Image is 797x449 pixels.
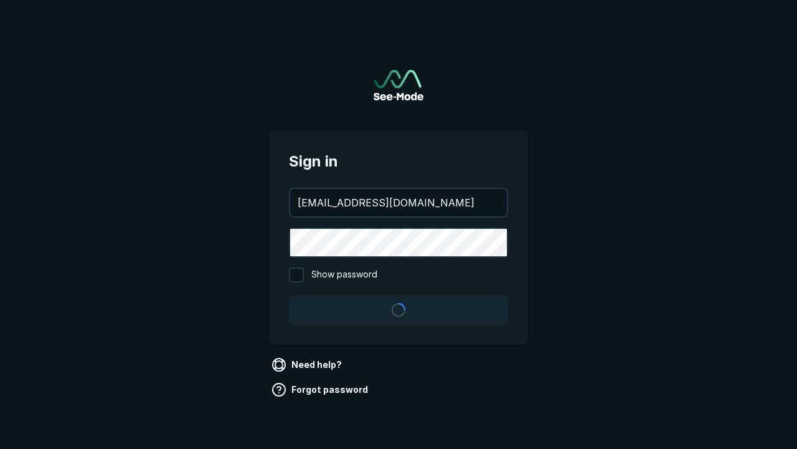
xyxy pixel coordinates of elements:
a: Forgot password [269,380,373,400]
a: Need help? [269,355,347,375]
a: Go to sign in [374,70,423,100]
span: Show password [311,268,377,282]
span: Sign in [289,150,508,173]
input: your@email.com [290,189,507,216]
img: See-Mode Logo [374,70,423,100]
